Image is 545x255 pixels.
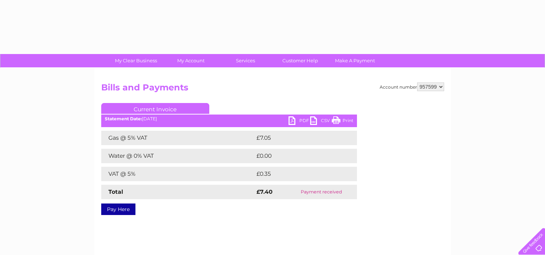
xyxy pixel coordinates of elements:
td: Water @ 0% VAT [101,149,255,163]
div: Account number [380,82,444,91]
a: My Account [161,54,220,67]
strong: £7.40 [256,188,273,195]
a: PDF [289,116,310,127]
a: Services [216,54,275,67]
td: £7.05 [255,131,340,145]
td: VAT @ 5% [101,167,255,181]
a: Customer Help [271,54,330,67]
strong: Total [108,188,123,195]
td: Gas @ 5% VAT [101,131,255,145]
a: My Clear Business [106,54,166,67]
td: £0.35 [255,167,340,181]
a: Print [332,116,353,127]
a: Make A Payment [325,54,385,67]
a: Pay Here [101,203,135,215]
h2: Bills and Payments [101,82,444,96]
a: Current Invoice [101,103,209,114]
div: [DATE] [101,116,357,121]
td: £0.00 [255,149,340,163]
td: Payment received [286,185,357,199]
a: CSV [310,116,332,127]
b: Statement Date: [105,116,142,121]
